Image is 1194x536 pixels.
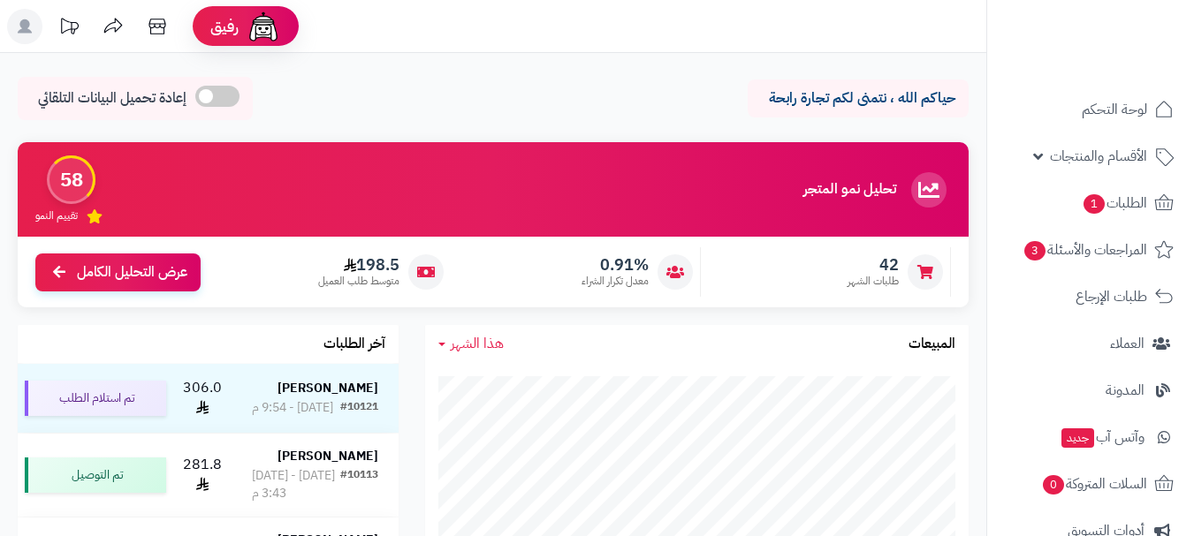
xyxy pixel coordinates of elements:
div: #10113 [340,467,378,502]
div: تم استلام الطلب [25,381,166,416]
a: العملاء [998,322,1183,365]
span: المراجعات والأسئلة [1023,238,1147,262]
span: عرض التحليل الكامل [77,262,187,283]
p: حياكم الله ، نتمنى لكم تجارة رابحة [761,88,955,109]
a: المدونة [998,369,1183,411]
h3: المبيعات [909,336,955,352]
strong: [PERSON_NAME] [278,379,378,397]
span: 198.5 [318,255,399,275]
td: 281.8 [173,434,232,517]
a: عرض التحليل الكامل [35,253,201,291]
img: logo-2.png [1074,13,1177,50]
span: الطلبات [1082,191,1147,215]
a: طلبات الإرجاع [998,276,1183,318]
a: تحديثات المنصة [47,9,91,49]
div: [DATE] - 9:54 م [252,399,333,417]
span: 3 [1024,241,1046,260]
span: وآتس آب [1060,425,1145,449]
h3: آخر الطلبات [323,336,385,352]
div: [DATE] - [DATE] 3:43 م [252,467,340,502]
img: ai-face.png [246,9,281,44]
span: طلبات الإرجاع [1076,284,1147,309]
a: الطلبات1 [998,182,1183,224]
span: 0.91% [582,255,649,275]
td: 306.0 [173,364,232,433]
a: السلات المتروكة0 [998,463,1183,505]
span: هذا الشهر [451,333,504,354]
span: تقييم النمو [35,208,78,223]
span: إعادة تحميل البيانات التلقائي [38,88,186,109]
span: 0 [1043,475,1064,494]
span: السلات المتروكة [1041,472,1147,496]
span: 1 [1084,194,1105,214]
a: لوحة التحكم [998,88,1183,131]
a: المراجعات والأسئلة3 [998,229,1183,271]
span: متوسط طلب العميل [318,274,399,289]
span: جديد [1061,428,1094,448]
span: 42 [848,255,899,275]
div: تم التوصيل [25,457,166,493]
a: هذا الشهر [438,334,504,354]
span: معدل تكرار الشراء [582,274,649,289]
span: رفيق [210,16,239,37]
span: الأقسام والمنتجات [1050,144,1147,169]
span: العملاء [1110,331,1145,356]
div: #10121 [340,399,378,417]
strong: [PERSON_NAME] [278,447,378,465]
span: طلبات الشهر [848,274,899,289]
a: وآتس آبجديد [998,416,1183,458]
h3: تحليل نمو المتجر [803,182,896,198]
span: المدونة [1106,378,1145,403]
span: لوحة التحكم [1082,97,1147,122]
